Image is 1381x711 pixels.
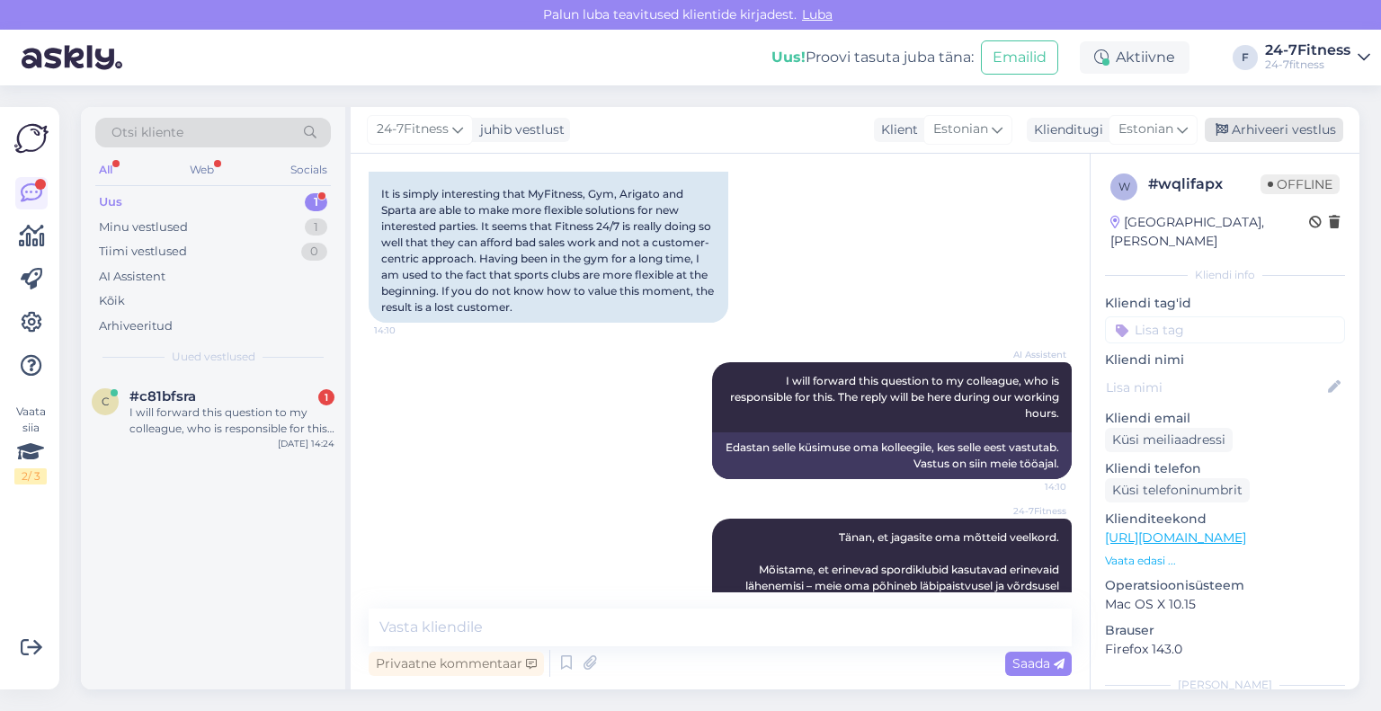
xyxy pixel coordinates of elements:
p: Kliendi telefon [1105,459,1345,478]
div: Aktiivne [1080,41,1189,74]
p: Mac OS X 10.15 [1105,595,1345,614]
div: 1 [305,218,327,236]
div: AI Assistent [99,268,165,286]
div: Vaata siia [14,404,47,484]
button: Emailid [981,40,1058,75]
span: Luba [797,6,838,22]
div: Uus [99,193,122,211]
p: Brauser [1105,621,1345,640]
div: [PERSON_NAME] [1105,677,1345,693]
div: [DATE] 14:24 [278,437,334,450]
span: #c81bfsra [129,388,196,404]
div: 24-7Fitness [1265,43,1350,58]
div: Arhiveeri vestlus [1205,118,1343,142]
div: Küsi meiliaadressi [1105,428,1233,452]
p: Kliendi email [1105,409,1345,428]
div: 24-7fitness [1265,58,1350,72]
span: Tänan, et jagasite oma mõtteid veelkord. Mõistame, et erinevad spordiklubid kasutavad erinevaid l... [728,530,1062,673]
div: Thanks for the answer! Unfortunately, it seems like you are answering in a copy-paste style and n... [369,33,728,323]
div: F [1233,45,1258,70]
p: Kliendi nimi [1105,351,1345,369]
div: Minu vestlused [99,218,188,236]
img: Askly Logo [14,121,49,156]
div: Web [186,158,218,182]
p: Operatsioonisüsteem [1105,576,1345,595]
a: 24-7Fitness24-7fitness [1265,43,1370,72]
span: w [1118,180,1130,193]
div: Tiimi vestlused [99,243,187,261]
span: Estonian [1118,120,1173,139]
div: Küsi telefoninumbrit [1105,478,1250,502]
div: Edastan selle küsimuse oma kolleegile, kes selle eest vastutab. Vastus on siin meie tööajal. [712,432,1072,479]
p: Vaata edasi ... [1105,553,1345,569]
span: 14:10 [374,324,441,337]
div: Privaatne kommentaar [369,652,544,676]
div: 1 [318,389,334,405]
span: 24-7Fitness [999,504,1066,518]
input: Lisa tag [1105,316,1345,343]
div: 2 / 3 [14,468,47,484]
a: [URL][DOMAIN_NAME] [1105,529,1246,546]
div: Arhiveeritud [99,317,173,335]
div: Socials [287,158,331,182]
span: Otsi kliente [111,123,183,142]
span: I will forward this question to my colleague, who is responsible for this. The reply will be here... [730,374,1062,420]
input: Lisa nimi [1106,378,1324,397]
p: Klienditeekond [1105,510,1345,529]
span: Offline [1261,174,1340,194]
div: # wqlifapx [1148,173,1261,195]
div: Kliendi info [1105,267,1345,283]
p: Firefox 143.0 [1105,640,1345,659]
div: 1 [305,193,327,211]
div: Klienditugi [1027,120,1103,139]
span: 24-7Fitness [377,120,449,139]
span: Saada [1012,655,1065,671]
div: 0 [301,243,327,261]
span: Estonian [933,120,988,139]
div: juhib vestlust [473,120,565,139]
div: All [95,158,116,182]
div: I will forward this question to my colleague, who is responsible for this. The reply will be here... [129,404,334,437]
div: Proovi tasuta juba täna: [771,47,974,68]
p: Kliendi tag'id [1105,294,1345,313]
span: c [102,395,110,408]
span: 14:10 [999,480,1066,493]
div: Kõik [99,292,125,310]
span: AI Assistent [999,348,1066,361]
b: Uus! [771,49,806,66]
span: Uued vestlused [172,349,255,365]
div: [GEOGRAPHIC_DATA], [PERSON_NAME] [1110,213,1309,251]
div: Klient [874,120,918,139]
